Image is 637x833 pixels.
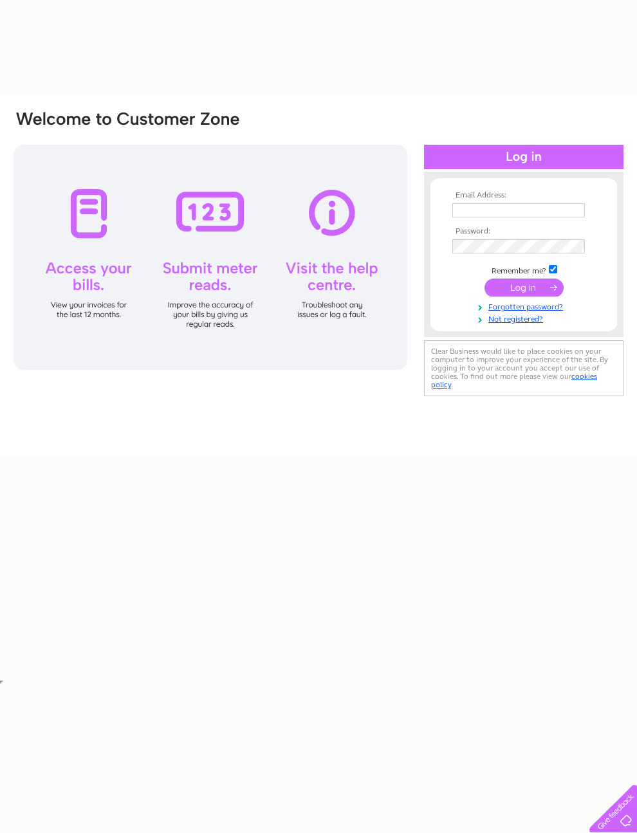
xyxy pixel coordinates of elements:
[449,227,598,236] th: Password:
[424,340,623,396] div: Clear Business would like to place cookies on your computer to improve your experience of the sit...
[431,372,597,389] a: cookies policy
[452,312,598,324] a: Not registered?
[449,263,598,276] td: Remember me?
[452,300,598,312] a: Forgotten password?
[485,279,564,297] input: Submit
[449,191,598,200] th: Email Address:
